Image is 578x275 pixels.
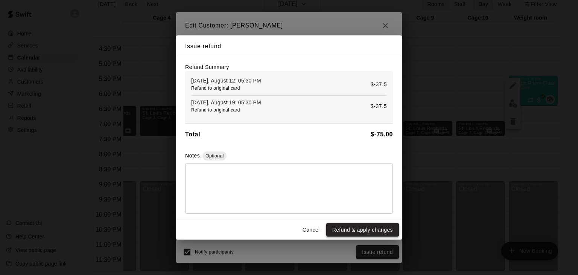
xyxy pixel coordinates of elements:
span: Optional [202,153,227,159]
span: Refund to original card [191,86,240,91]
p: [DATE], August 12: 05:30 PM [191,77,261,84]
h2: Issue refund [176,35,402,57]
p: [DATE], August 19: 05:30 PM [191,99,261,106]
button: Refund & apply changes [326,223,399,237]
p: $-37.5 [371,102,387,110]
button: Cancel [299,223,323,237]
label: Notes [185,153,200,159]
span: Refund to original card [191,107,240,113]
h6: Total [185,130,200,139]
p: $-37.5 [371,81,387,89]
label: Refund Summary [185,64,229,70]
h6: $ -75.00 [371,130,393,139]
